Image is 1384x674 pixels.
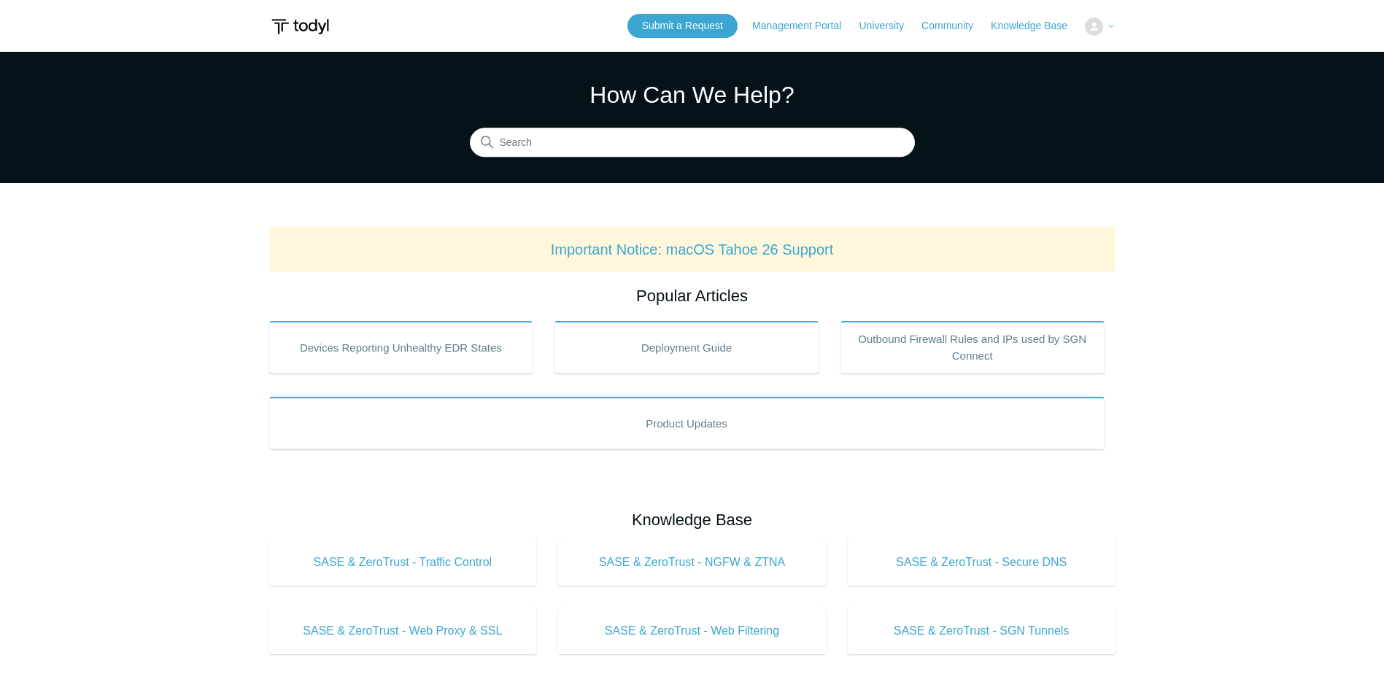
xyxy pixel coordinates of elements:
[580,622,804,640] span: SASE & ZeroTrust - Web Filtering
[991,18,1082,34] a: Knowledge Base
[269,539,537,586] a: SASE & ZeroTrust - Traffic Control
[859,18,918,34] a: University
[269,508,1116,532] h2: Knowledge Base
[752,18,856,34] a: Management Portal
[269,13,331,40] img: Todyl Support Center Help Center home page
[470,77,915,112] h1: How Can We Help?
[921,18,988,34] a: Community
[554,321,819,373] a: Deployment Guide
[470,128,915,158] input: Search
[627,14,738,38] a: Submit a Request
[551,241,834,257] a: Important Notice: macOS Tahoe 26 Support
[580,554,804,571] span: SASE & ZeroTrust - NGFW & ZTNA
[558,539,826,586] a: SASE & ZeroTrust - NGFW & ZTNA
[291,554,515,571] span: SASE & ZeroTrust - Traffic Control
[291,622,515,640] span: SASE & ZeroTrust - Web Proxy & SSL
[848,539,1116,586] a: SASE & ZeroTrust - Secure DNS
[870,554,1094,571] span: SASE & ZeroTrust - Secure DNS
[269,397,1105,449] a: Product Updates
[558,608,826,654] a: SASE & ZeroTrust - Web Filtering
[269,321,533,373] a: Devices Reporting Unhealthy EDR States
[269,284,1116,308] h2: Popular Articles
[848,608,1116,654] a: SASE & ZeroTrust - SGN Tunnels
[269,608,537,654] a: SASE & ZeroTrust - Web Proxy & SSL
[840,321,1105,373] a: Outbound Firewall Rules and IPs used by SGN Connect
[870,622,1094,640] span: SASE & ZeroTrust - SGN Tunnels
